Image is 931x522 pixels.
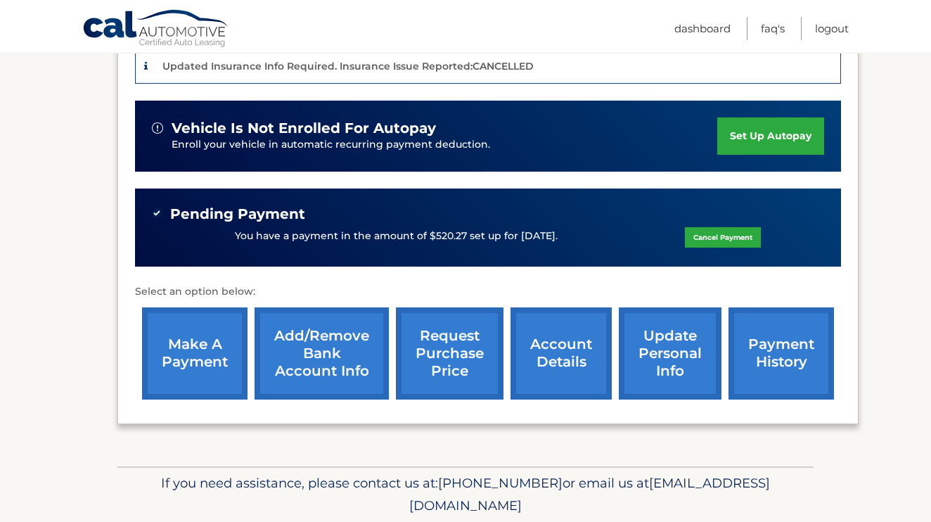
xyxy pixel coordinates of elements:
[135,284,841,300] p: Select an option below:
[728,307,834,400] a: payment history
[255,307,389,400] a: Add/Remove bank account info
[815,17,849,40] a: Logout
[674,17,731,40] a: Dashboard
[685,227,761,248] a: Cancel Payment
[761,17,785,40] a: FAQ's
[170,205,305,223] span: Pending Payment
[172,120,436,137] span: vehicle is not enrolled for autopay
[127,472,804,517] p: If you need assistance, please contact us at: or email us at
[172,137,717,153] p: Enroll your vehicle in automatic recurring payment deduction.
[142,307,248,400] a: make a payment
[619,307,721,400] a: update personal info
[162,60,534,72] p: Updated Insurance Info Required. Insurance Issue Reported:CANCELLED
[82,9,230,50] a: Cal Automotive
[152,208,162,218] img: check-green.svg
[152,122,163,134] img: alert-white.svg
[396,307,503,400] a: request purchase price
[717,117,824,155] a: set up autopay
[438,475,563,491] span: [PHONE_NUMBER]
[235,229,558,244] p: You have a payment in the amount of $520.27 set up for [DATE].
[511,307,612,400] a: account details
